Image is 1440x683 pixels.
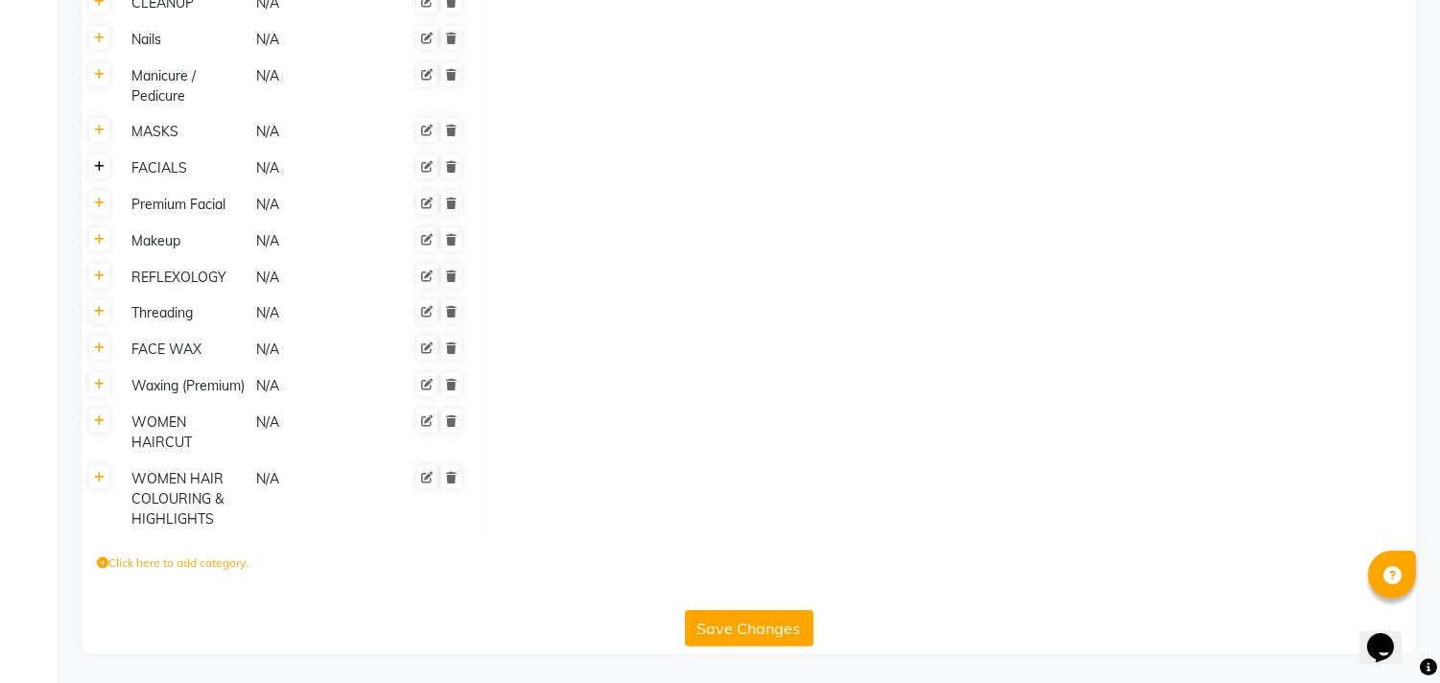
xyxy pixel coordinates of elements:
[254,411,377,455] div: N/A
[124,301,247,325] div: Threading
[254,374,377,398] div: N/A
[97,554,248,572] label: Click here to add category.
[254,229,377,253] div: N/A
[254,120,377,144] div: N/A
[124,193,247,217] div: Premium Facial
[1359,606,1421,664] iframe: chat widget
[254,338,377,362] div: N/A
[124,338,247,362] div: FACE WAX
[254,266,377,290] div: N/A
[124,28,247,52] div: Nails
[254,28,377,52] div: N/A
[254,301,377,325] div: N/A
[124,229,247,253] div: Makeup
[254,64,377,108] div: N/A
[124,120,247,144] div: MASKS
[254,156,377,180] div: N/A
[124,156,247,180] div: FACIALS
[685,610,814,647] button: Save Changes
[124,467,247,531] div: WOMEN HAIR COLOURING & HIGHLIGHTS
[124,266,247,290] div: REFLEXOLOGY
[124,374,247,398] div: Waxing (Premium)
[124,64,247,108] div: Manicure / Pedicure
[254,467,377,531] div: N/A
[254,193,377,217] div: N/A
[124,411,247,455] div: WOMEN HAIRCUT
